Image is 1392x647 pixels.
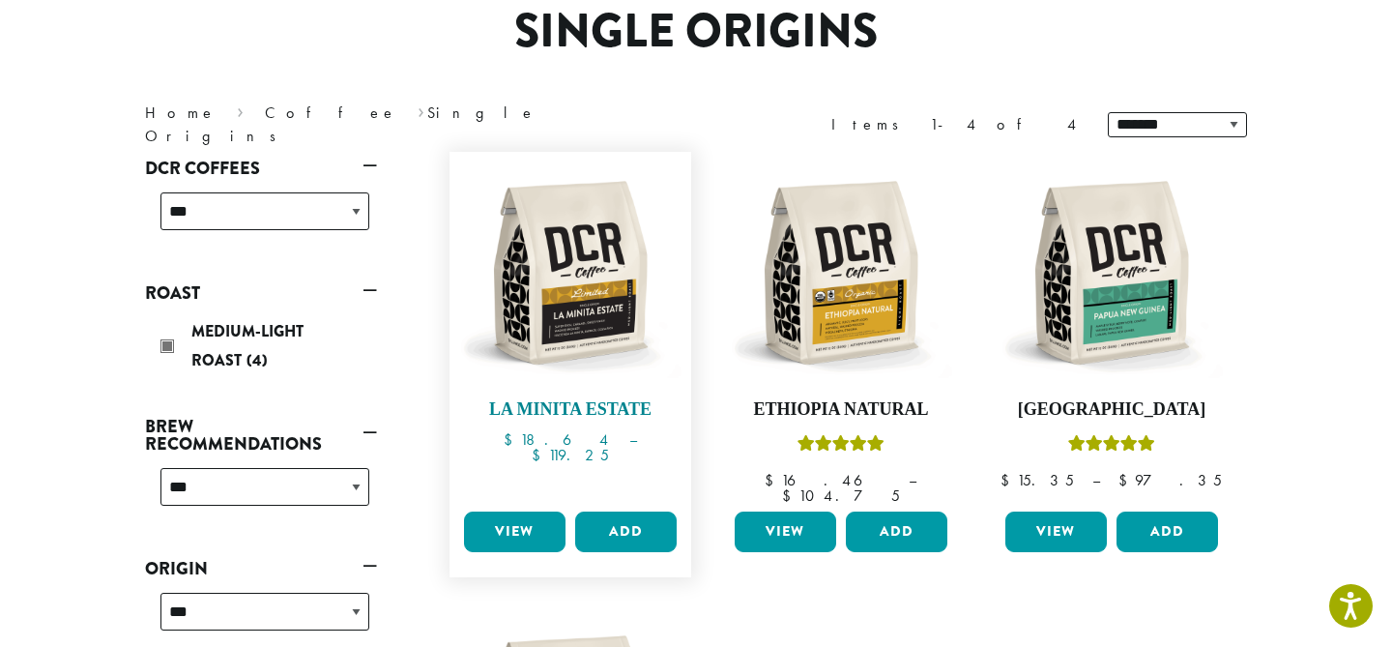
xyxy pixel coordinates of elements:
[730,162,952,504] a: Ethiopia NaturalRated 5.00 out of 5
[532,445,609,465] bdi: 119.25
[532,445,548,465] span: $
[191,320,304,371] span: Medium-Light Roast
[145,102,667,148] nav: Breadcrumb
[1068,432,1155,461] div: Rated 5.00 out of 5
[1000,470,1017,490] span: $
[765,470,781,490] span: $
[237,95,244,125] span: ›
[730,399,952,421] h4: Ethiopia Natural
[765,470,890,490] bdi: 16.46
[265,103,397,123] a: Coffee
[418,95,424,125] span: ›
[575,512,677,552] button: Add
[1118,470,1222,490] bdi: 97.35
[735,512,836,552] a: View
[846,512,947,552] button: Add
[145,152,377,185] a: DCR Coffees
[1116,512,1218,552] button: Add
[782,485,900,506] bdi: 104.75
[782,485,798,506] span: $
[1000,399,1223,421] h4: [GEOGRAPHIC_DATA]
[1005,512,1107,552] a: View
[246,349,268,371] span: (4)
[629,429,637,450] span: –
[797,432,884,461] div: Rated 5.00 out of 5
[504,429,611,450] bdi: 18.64
[831,113,1079,136] div: Items 1-4 of 4
[1118,470,1135,490] span: $
[464,512,565,552] a: View
[145,277,377,309] a: Roast
[459,162,681,384] img: DCR-12oz-La-Minita-Estate-Stock-scaled.png
[909,470,916,490] span: –
[1000,470,1074,490] bdi: 15.35
[459,399,681,421] h4: La Minita Estate
[145,460,377,529] div: Brew Recommendations
[130,4,1261,60] h1: Single Origins
[145,309,377,387] div: Roast
[504,429,520,450] span: $
[145,410,377,460] a: Brew Recommendations
[1000,162,1223,504] a: [GEOGRAPHIC_DATA]Rated 5.00 out of 5
[1092,470,1100,490] span: –
[730,162,952,384] img: DCR-12oz-FTO-Ethiopia-Natural-Stock-scaled.png
[459,162,681,504] a: La Minita Estate
[145,552,377,585] a: Origin
[145,185,377,253] div: DCR Coffees
[1000,162,1223,384] img: DCR-12oz-Papua-New-Guinea-Stock-scaled.png
[145,103,217,123] a: Home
